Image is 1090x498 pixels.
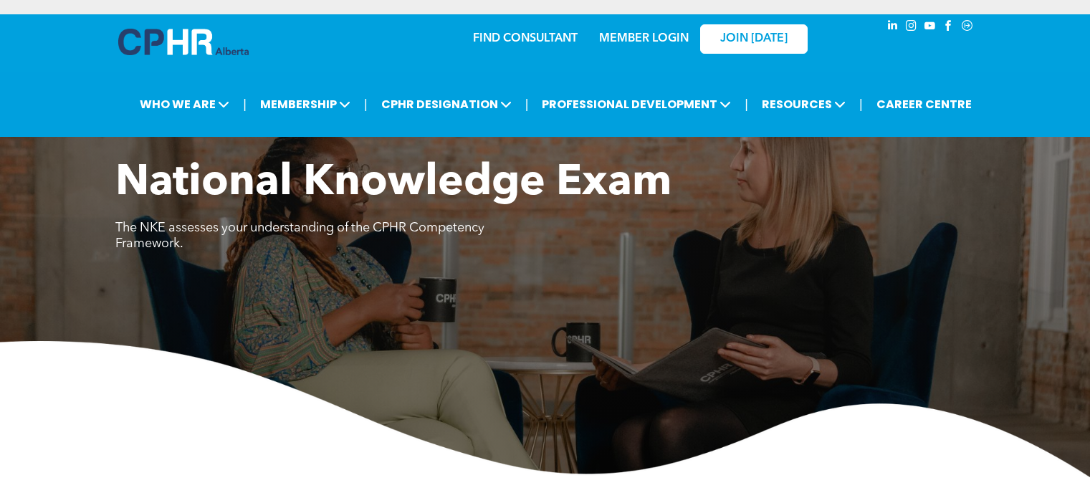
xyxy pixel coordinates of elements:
span: RESOURCES [757,91,850,118]
li: | [745,90,748,119]
li: | [525,90,529,119]
span: National Knowledge Exam [115,162,671,205]
a: youtube [922,18,938,37]
a: FIND CONSULTANT [473,33,578,44]
span: JOIN [DATE] [720,32,788,46]
a: instagram [904,18,919,37]
li: | [859,90,863,119]
a: Social network [960,18,975,37]
a: CAREER CENTRE [872,91,976,118]
span: CPHR DESIGNATION [377,91,516,118]
span: PROFESSIONAL DEVELOPMENT [537,91,735,118]
span: WHO WE ARE [135,91,234,118]
a: MEMBER LOGIN [599,33,689,44]
a: JOIN [DATE] [700,24,808,54]
span: The NKE assesses your understanding of the CPHR Competency Framework. [115,221,484,250]
img: A blue and white logo for cp alberta [118,29,249,55]
li: | [243,90,247,119]
a: linkedin [885,18,901,37]
span: MEMBERSHIP [256,91,355,118]
li: | [364,90,368,119]
a: facebook [941,18,957,37]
